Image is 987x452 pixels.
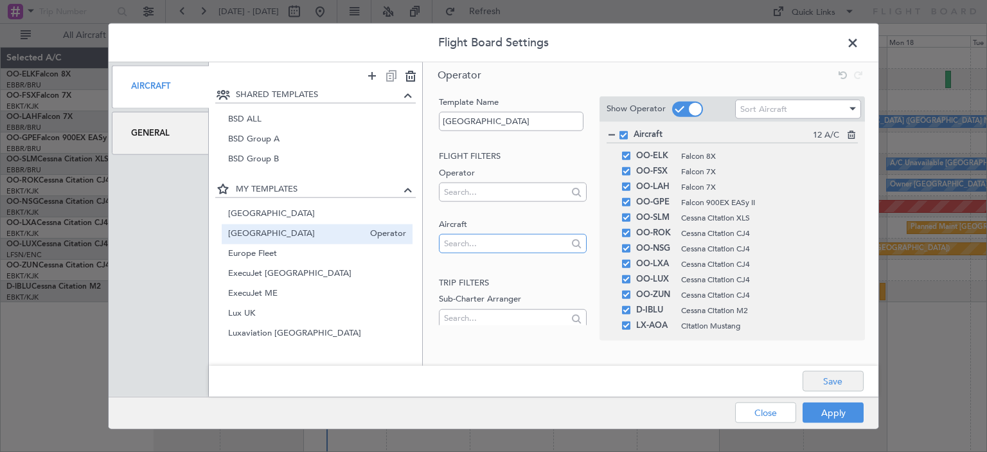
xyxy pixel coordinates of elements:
[439,293,586,306] label: Sub-Charter Arranger
[228,248,407,261] span: Europe Fleet
[634,128,813,141] span: Aircraft
[636,302,675,318] span: D-IBLU
[813,129,839,141] span: 12 A/C
[636,163,675,179] span: OO-FSX
[636,256,675,271] span: OO-LXA
[681,212,846,223] span: Cessna Citation XLS
[607,103,666,116] label: Show Operator
[228,267,407,281] span: ExecuJet [GEOGRAPHIC_DATA]
[228,113,407,126] span: BSD ALL
[228,327,407,341] span: Luxaviation [GEOGRAPHIC_DATA]
[228,208,407,221] span: [GEOGRAPHIC_DATA]
[681,258,846,269] span: Cessna Citation CJ4
[439,96,586,109] label: Template Name
[364,228,406,241] span: Operator
[112,65,209,108] div: Aircraft
[228,347,407,361] span: Luxaviation [GEOGRAPHIC_DATA]
[636,225,675,240] span: OO-ROK
[636,240,675,256] span: OO-NSG
[681,181,846,192] span: Falcon 7X
[681,242,846,254] span: Cessna Citation CJ4
[439,218,586,231] label: Aircraft
[228,152,407,166] span: BSD Group B
[636,179,675,194] span: OO-LAH
[439,276,586,289] h2: Trip filters
[109,23,878,62] header: Flight Board Settings
[444,309,567,328] input: Search...
[735,402,796,423] button: Close
[444,233,567,253] input: Search...
[681,227,846,239] span: Cessna Citation CJ4
[681,196,846,208] span: Falcon 900EX EASy II
[681,289,846,300] span: Cessna Citation CJ4
[236,88,401,101] span: SHARED TEMPLATES
[228,287,407,301] span: ExecuJet ME
[112,111,209,154] div: General
[681,304,846,316] span: Cessna Citation M2
[438,68,481,82] span: Operator
[681,273,846,285] span: Cessna Citation CJ4
[636,287,675,302] span: OO-ZUN
[681,320,846,331] span: Citation Mustang
[681,165,846,177] span: Falcon 7X
[740,104,787,115] span: Sort Aircraft
[228,228,364,241] span: [GEOGRAPHIC_DATA]
[236,183,401,196] span: MY TEMPLATES
[636,148,675,163] span: OO-ELK
[636,210,675,225] span: OO-SLM
[636,271,675,287] span: OO-LUX
[803,402,864,423] button: Apply
[636,318,675,333] span: LX-AOA
[681,150,846,161] span: Falcon 8X
[636,194,675,210] span: OO-GPE
[444,182,567,201] input: Search...
[439,167,586,179] label: Operator
[803,371,864,392] button: Save
[228,132,407,146] span: BSD Group A
[439,150,586,163] h2: Flight filters
[228,307,407,321] span: Lux UK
